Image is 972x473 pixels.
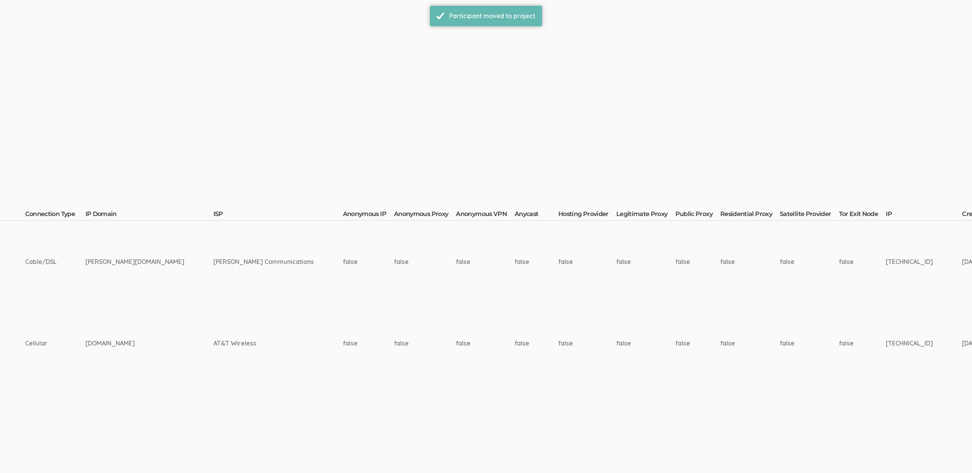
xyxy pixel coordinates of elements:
[780,210,839,221] th: Satellite Provider
[515,303,558,385] td: false
[616,303,675,385] td: false
[675,303,720,385] td: false
[558,221,616,303] td: false
[85,303,213,385] td: [DOMAIN_NAME]
[616,210,675,221] th: Legitimate Proxy
[886,210,962,221] th: IP
[343,210,394,221] th: Anonymous IP
[720,210,780,221] th: Residential Proxy
[85,210,213,221] th: IP Domain
[675,210,720,221] th: Public Proxy
[616,221,675,303] td: false
[720,221,780,303] td: false
[839,210,886,221] th: Tor Exit Node
[394,303,456,385] td: false
[25,221,85,303] td: Cable/DSL
[839,303,886,385] td: false
[456,303,515,385] td: false
[675,221,720,303] td: false
[780,303,839,385] td: false
[886,221,962,303] td: [TECHNICAL_ID]
[343,303,394,385] td: false
[720,303,780,385] td: false
[85,221,213,303] td: [PERSON_NAME][DOMAIN_NAME]
[839,221,886,303] td: false
[25,210,85,221] th: Connection Type
[394,221,456,303] td: false
[558,303,616,385] td: false
[933,436,972,473] iframe: Chat Widget
[394,210,456,221] th: Anonymous Proxy
[213,210,343,221] th: ISP
[343,221,394,303] td: false
[25,303,85,385] td: Cellular
[213,221,343,303] td: [PERSON_NAME] Communications
[515,210,558,221] th: Anycast
[456,221,515,303] td: false
[886,303,962,385] td: [TECHNICAL_ID]
[515,221,558,303] td: false
[456,210,515,221] th: Anonymous VPN
[780,221,839,303] td: false
[558,210,616,221] th: Hosting Provider
[213,303,343,385] td: AT&T Wireless
[449,12,535,20] div: Participant moved to project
